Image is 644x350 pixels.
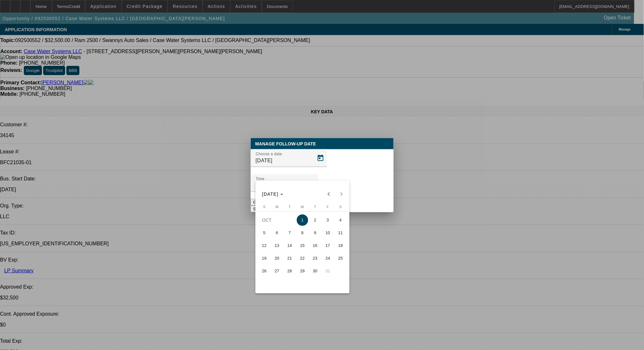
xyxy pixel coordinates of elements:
span: 31 [322,265,334,277]
button: October 20, 2025 [271,252,283,265]
span: 4 [335,214,346,226]
button: October 4, 2025 [334,214,347,227]
span: 15 [297,240,308,251]
span: W [301,205,304,209]
button: October 13, 2025 [271,239,283,252]
button: October 19, 2025 [258,252,271,265]
span: 22 [297,253,308,264]
button: October 5, 2025 [258,227,271,239]
button: October 29, 2025 [296,265,309,277]
span: 17 [322,240,334,251]
span: T [288,205,291,209]
span: 12 [259,240,270,251]
button: October 25, 2025 [334,252,347,265]
button: October 16, 2025 [309,239,322,252]
span: S [339,205,342,209]
span: 6 [271,227,283,239]
span: 28 [284,265,295,277]
button: October 31, 2025 [322,265,334,277]
button: October 27, 2025 [271,265,283,277]
button: October 24, 2025 [322,252,334,265]
span: 23 [309,253,321,264]
span: 1 [297,214,308,226]
button: October 7, 2025 [283,227,296,239]
span: 10 [322,227,334,239]
button: October 30, 2025 [309,265,322,277]
span: 21 [284,253,295,264]
button: October 10, 2025 [322,227,334,239]
span: S [263,205,265,209]
span: 8 [297,227,308,239]
button: October 8, 2025 [296,227,309,239]
button: October 14, 2025 [283,239,296,252]
button: October 11, 2025 [334,227,347,239]
td: OCT [258,214,296,227]
span: 9 [309,227,321,239]
span: 20 [271,253,283,264]
button: October 6, 2025 [271,227,283,239]
span: 30 [309,265,321,277]
span: 11 [335,227,346,239]
span: 13 [271,240,283,251]
span: 3 [322,214,334,226]
span: 18 [335,240,346,251]
span: [DATE] [262,192,279,197]
button: October 12, 2025 [258,239,271,252]
span: 5 [259,227,270,239]
span: 2 [309,214,321,226]
button: Previous month [322,188,335,200]
button: October 22, 2025 [296,252,309,265]
span: 26 [259,265,270,277]
span: T [314,205,316,209]
button: October 3, 2025 [322,214,334,227]
button: October 17, 2025 [322,239,334,252]
span: 16 [309,240,321,251]
button: October 18, 2025 [334,239,347,252]
span: 27 [271,265,283,277]
span: 14 [284,240,295,251]
span: 29 [297,265,308,277]
span: 24 [322,253,334,264]
button: Choose month and year [260,188,286,200]
span: 19 [259,253,270,264]
span: F [327,205,329,209]
button: October 1, 2025 [296,214,309,227]
span: 7 [284,227,295,239]
button: October 28, 2025 [283,265,296,277]
button: October 23, 2025 [309,252,322,265]
button: October 9, 2025 [309,227,322,239]
button: October 26, 2025 [258,265,271,277]
span: 25 [335,253,346,264]
button: October 21, 2025 [283,252,296,265]
button: October 15, 2025 [296,239,309,252]
span: M [275,205,278,209]
button: October 2, 2025 [309,214,322,227]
